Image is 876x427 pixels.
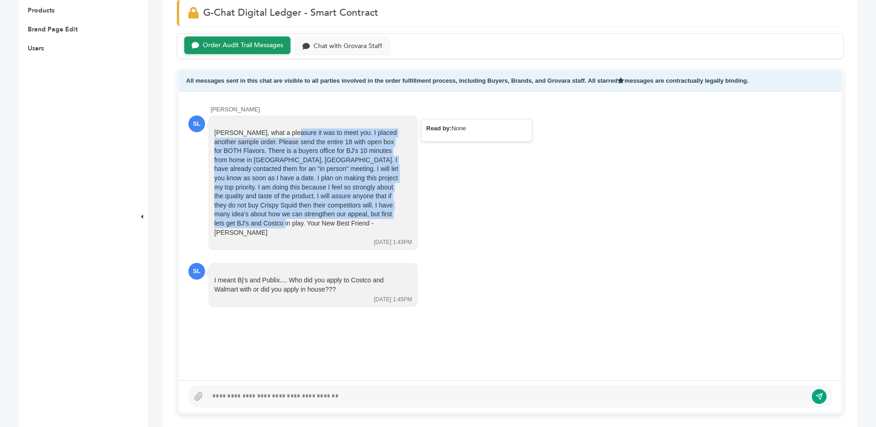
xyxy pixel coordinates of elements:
[188,116,205,132] div: SL
[28,44,44,53] a: Users
[314,43,382,50] div: Chat with Grovara Staff
[214,128,399,237] div: [PERSON_NAME], what a pleasure it was to meet you. I placed another sample order. Please send the...
[426,125,452,132] strong: Read by:
[426,124,527,133] div: None
[211,105,832,114] div: [PERSON_NAME]
[188,263,205,280] div: SL
[203,6,378,19] span: G-Chat Digital Ledger - Smart Contract
[374,238,412,246] div: [DATE] 1:43PM
[28,6,54,15] a: Products
[203,42,283,49] div: Order Audit Trail Messages
[28,25,78,34] a: Brand Page Edit
[179,71,841,91] div: All messages sent in this chat are visible to all parties involved in the order fulfillment proce...
[214,276,399,294] div: I meant Bj's and Publix.... Who did you apply to Costco and Walmart with or did you apply in hous...
[374,296,412,304] div: [DATE] 1:45PM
